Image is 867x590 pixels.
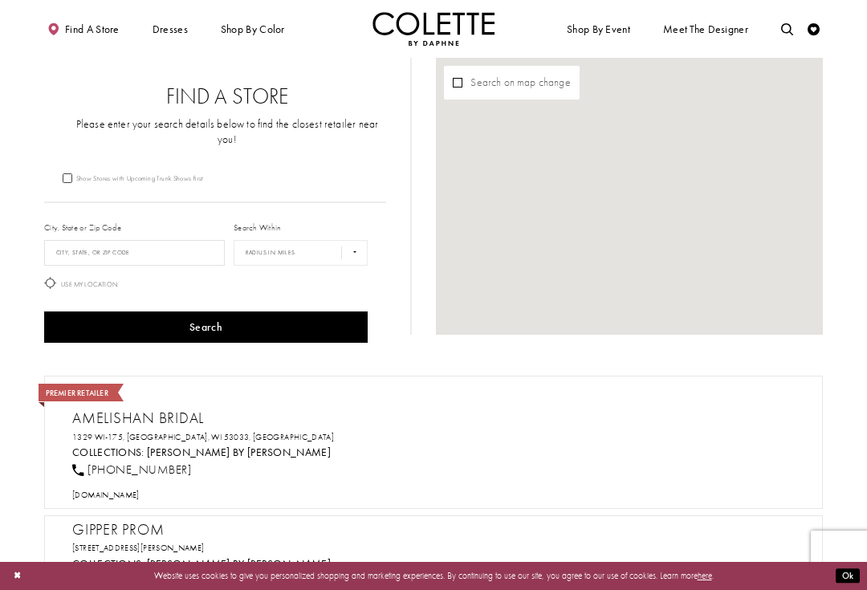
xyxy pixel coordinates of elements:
span: Shop by color [218,12,287,46]
a: Meet the designer [660,12,751,46]
a: here [698,570,712,581]
button: Close Dialog [7,565,27,587]
a: Visit Colette by Daphne page - Opens in new tab [147,446,331,459]
span: Dresses [149,12,191,46]
span: Collections: [72,446,144,459]
p: Website uses cookies to give you personalized shopping and marketing experiences. By continuing t... [88,568,779,584]
a: [PHONE_NUMBER] [72,462,191,478]
span: [PHONE_NUMBER] [88,462,191,478]
label: City, State or Zip Code [44,222,121,234]
h2: Amelishan Bridal [72,409,807,428]
h2: Gipper Prom [72,521,807,539]
a: Find a store [44,12,122,46]
button: Search [44,311,368,343]
span: Dresses [153,23,188,35]
span: Shop By Event [567,23,630,35]
span: Meet the designer [663,23,748,35]
a: Visit Home Page [372,12,495,46]
label: Search Within [234,222,281,234]
a: Check Wishlist [804,12,823,46]
span: Find a store [65,23,120,35]
span: Collections: [72,557,144,571]
span: Shop by color [221,23,285,35]
div: Map with store locations [436,58,823,335]
button: Submit Dialog [836,568,860,584]
a: Opens in new tab [72,490,140,500]
select: Radius In Miles [234,240,368,266]
img: Colette by Daphne [372,12,495,46]
a: Visit Colette by Daphne page - Opens in new tab [147,557,331,571]
h2: Find a Store [68,84,385,108]
span: [DOMAIN_NAME] [72,490,140,500]
span: Premier Retailer [46,388,108,398]
a: Opens in new tab [72,543,204,553]
p: Please enter your search details below to find the closest retailer near you! [68,117,385,148]
input: City, State, or ZIP Code [44,240,225,266]
a: Opens in new tab [72,432,334,442]
a: Toggle search [778,12,796,46]
span: Shop By Event [564,12,633,46]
